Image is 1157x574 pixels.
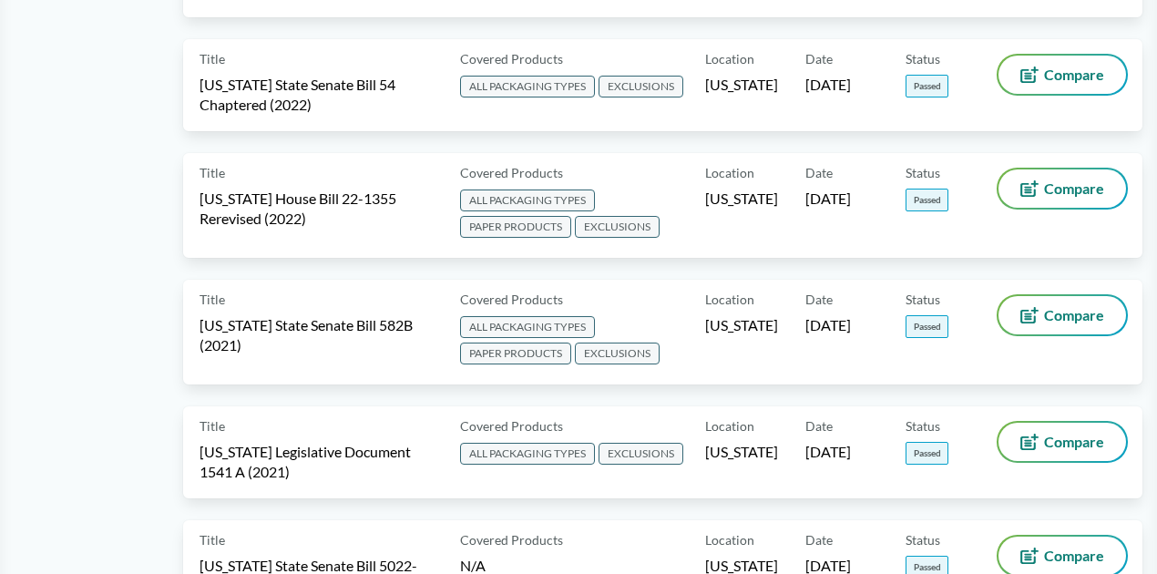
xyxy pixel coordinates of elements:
[200,416,225,436] span: Title
[200,163,225,182] span: Title
[460,76,595,97] span: ALL PACKAGING TYPES
[200,290,225,309] span: Title
[460,343,571,364] span: PAPER PRODUCTS
[805,189,851,209] span: [DATE]
[460,443,595,465] span: ALL PACKAGING TYPES
[906,290,940,309] span: Status
[200,442,438,482] span: [US_STATE] Legislative Document 1541 A (2021)
[805,49,833,68] span: Date
[998,56,1126,94] button: Compare
[906,49,940,68] span: Status
[705,189,778,209] span: [US_STATE]
[705,49,754,68] span: Location
[805,290,833,309] span: Date
[460,557,486,574] span: N/A
[705,75,778,95] span: [US_STATE]
[805,530,833,549] span: Date
[200,315,438,355] span: [US_STATE] State Senate Bill 582B (2021)
[200,530,225,549] span: Title
[705,163,754,182] span: Location
[705,290,754,309] span: Location
[1044,181,1104,196] span: Compare
[1044,435,1104,449] span: Compare
[599,443,683,465] span: EXCLUSIONS
[1044,548,1104,563] span: Compare
[998,423,1126,461] button: Compare
[906,315,948,338] span: Passed
[1044,67,1104,82] span: Compare
[200,49,225,68] span: Title
[599,76,683,97] span: EXCLUSIONS
[906,75,948,97] span: Passed
[805,442,851,462] span: [DATE]
[1044,308,1104,323] span: Compare
[906,442,948,465] span: Passed
[705,315,778,335] span: [US_STATE]
[805,163,833,182] span: Date
[906,189,948,211] span: Passed
[805,75,851,95] span: [DATE]
[460,316,595,338] span: ALL PACKAGING TYPES
[575,216,660,238] span: EXCLUSIONS
[460,216,571,238] span: PAPER PRODUCTS
[705,530,754,549] span: Location
[998,296,1126,334] button: Compare
[705,442,778,462] span: [US_STATE]
[460,290,563,309] span: Covered Products
[805,315,851,335] span: [DATE]
[998,169,1126,208] button: Compare
[460,163,563,182] span: Covered Products
[575,343,660,364] span: EXCLUSIONS
[200,189,438,229] span: [US_STATE] House Bill 22-1355 Rerevised (2022)
[906,416,940,436] span: Status
[705,416,754,436] span: Location
[906,163,940,182] span: Status
[460,416,563,436] span: Covered Products
[906,530,940,549] span: Status
[460,190,595,211] span: ALL PACKAGING TYPES
[200,75,438,115] span: [US_STATE] State Senate Bill 54 Chaptered (2022)
[460,49,563,68] span: Covered Products
[805,416,833,436] span: Date
[460,530,563,549] span: Covered Products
